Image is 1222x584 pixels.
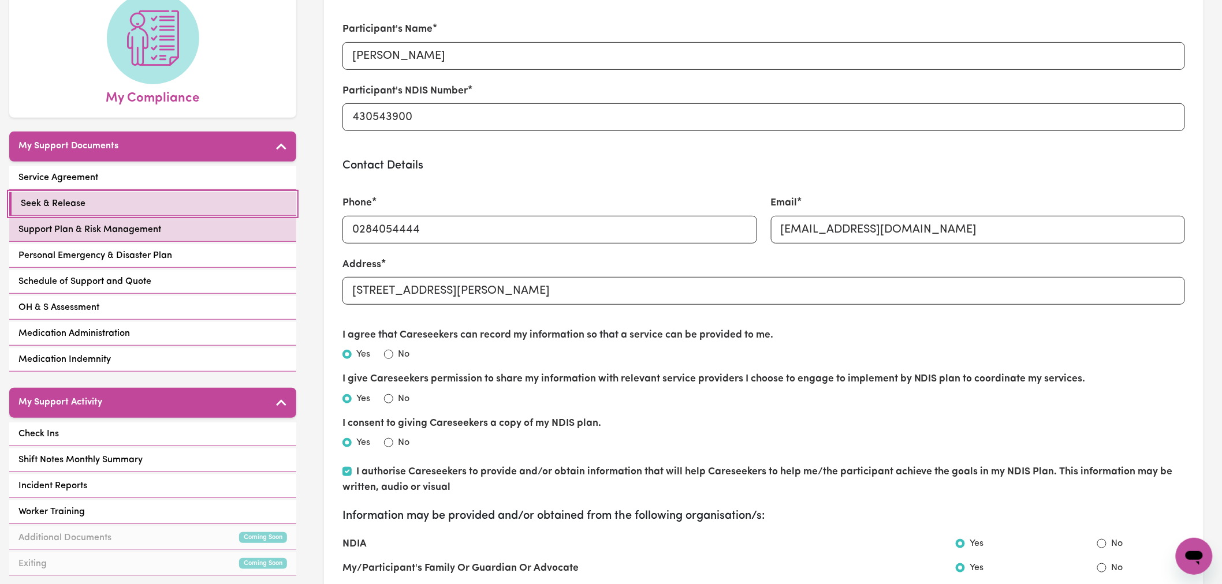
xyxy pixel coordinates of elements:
label: No [1111,561,1123,575]
span: Seek & Release [21,197,85,211]
label: Email [771,196,798,211]
span: Service Agreement [18,171,98,185]
a: Personal Emergency & Disaster Plan [9,244,296,268]
label: Address [342,257,381,272]
a: Shift Notes Monthly Summary [9,448,296,472]
label: Yes [970,561,983,575]
span: Check Ins [18,427,59,441]
label: Phone [342,196,372,211]
a: Check Ins [9,422,296,446]
a: Support Plan & Risk Management [9,218,296,242]
span: Medication Indemnity [18,353,111,366]
a: Medication Administration [9,322,296,346]
span: Incident Reports [18,479,87,493]
label: Yes [970,537,983,551]
span: Schedule of Support and Quote [18,275,151,289]
label: I consent to giving Careseekers a copy of my NDIS plan. [342,416,601,431]
a: Worker Training [9,500,296,524]
label: My/Participant's Family Or Guardian Or Advocate [342,561,579,576]
small: Coming Soon [239,532,287,543]
span: Personal Emergency & Disaster Plan [18,249,172,263]
label: No [1111,537,1123,551]
span: Support Plan & Risk Management [18,223,161,237]
a: Additional DocumentsComing Soon [9,526,296,550]
label: I give Careseekers permission to share my information with relevant service providers I choose to... [342,372,1086,387]
iframe: Button to launch messaging window [1176,538,1213,575]
a: Schedule of Support and Quote [9,270,296,294]
label: Yes [356,392,370,406]
span: My Compliance [106,84,200,108]
label: Participant's Name [342,22,433,37]
label: I authorise Careseekers to provide and/or obtain information that will help Careseekers to help m... [342,467,1173,492]
label: Participant's NDIS Number [342,84,468,99]
small: Coming Soon [239,558,287,569]
span: Medication Administration [18,327,130,340]
h5: My Support Documents [18,141,118,152]
span: OH & S Assessment [18,301,99,315]
span: Additional Documents [18,531,111,545]
h3: Contact Details [342,159,1185,173]
span: Exiting [18,557,47,571]
a: Service Agreement [9,166,296,190]
label: Yes [356,347,370,361]
label: No [398,392,409,406]
h5: My Support Activity [18,397,102,408]
a: Seek & Release [9,192,296,216]
a: Medication Indemnity [9,348,296,372]
button: My Support Documents [9,132,296,162]
label: No [398,347,409,361]
span: Shift Notes Monthly Summary [18,453,143,467]
a: OH & S Assessment [9,296,296,320]
a: Incident Reports [9,474,296,498]
span: Worker Training [18,505,85,519]
a: ExitingComing Soon [9,552,296,576]
h3: Information may be provided and/or obtained from the following organisation/s: [342,509,1185,523]
label: I agree that Careseekers can record my information so that a service can be provided to me. [342,328,773,343]
label: No [398,436,409,450]
button: My Support Activity [9,388,296,418]
label: NDIA [342,537,367,552]
label: Yes [356,436,370,450]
